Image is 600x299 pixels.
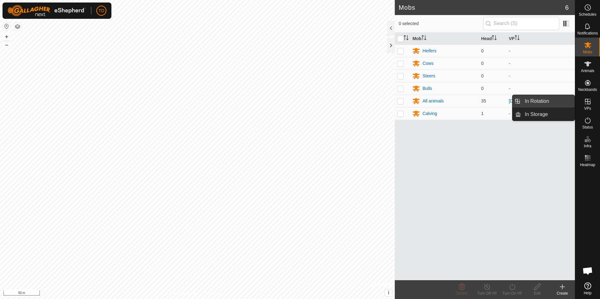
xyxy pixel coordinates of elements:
div: Bulls [422,85,432,92]
button: + [3,33,10,40]
img: Gallagher Logo [8,5,86,16]
div: Create [550,291,575,296]
span: In Storage [525,111,548,118]
span: 0 [481,61,484,66]
span: i [388,290,389,295]
li: In Storage [512,108,575,121]
span: Neckbands [578,88,597,92]
td: - [506,70,575,82]
span: In Rotation [525,97,549,105]
p-sorticon: Activate to sort [515,36,520,41]
td: - [506,45,575,57]
span: Status [582,125,593,129]
a: In Storage [521,108,575,121]
p-sorticon: Activate to sort [404,36,409,41]
span: Heatmap [580,163,595,167]
span: 0 [481,48,484,53]
a: Contact Us [204,291,222,296]
p-sorticon: Activate to sort [421,36,426,41]
span: 1 [481,111,484,116]
div: Calving [422,110,437,117]
span: Infra [584,144,591,148]
td: - [506,82,575,95]
div: Steers [422,73,435,79]
p-sorticon: Activate to sort [492,36,497,41]
span: Animals [581,69,594,73]
div: Turn On VP [500,291,525,296]
span: Notifications [577,31,598,35]
button: – [3,41,10,49]
div: Turn Off VP [474,291,500,296]
td: - [506,107,575,120]
span: VPs [584,107,591,110]
span: 0 selected [399,20,483,27]
button: Map Layers [14,23,21,30]
span: Schedules [579,13,596,16]
span: TD [99,8,104,14]
a: Privacy Policy [173,291,196,296]
a: In Rotation [521,95,575,108]
span: 6 [565,3,569,12]
a: [DATE] 165700 [509,98,538,103]
li: In Rotation [512,95,575,108]
span: Help [584,291,592,295]
span: 35 [481,98,486,103]
div: Heifers [422,48,436,54]
a: Open chat [578,261,597,280]
td: - [506,57,575,70]
span: 0 [481,73,484,78]
input: Search (S) [483,17,559,30]
button: i [385,289,392,296]
div: Cows [422,60,433,67]
span: Mobs [583,50,592,54]
a: Help [575,280,600,297]
th: Head [479,33,506,45]
span: 0 [481,86,484,91]
div: All animals [422,98,444,104]
th: VP [506,33,575,45]
div: Edit [525,291,550,296]
span: Delete [457,291,468,296]
th: Mob [410,33,479,45]
button: Reset Map [3,23,10,30]
h2: Mobs [399,4,565,11]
